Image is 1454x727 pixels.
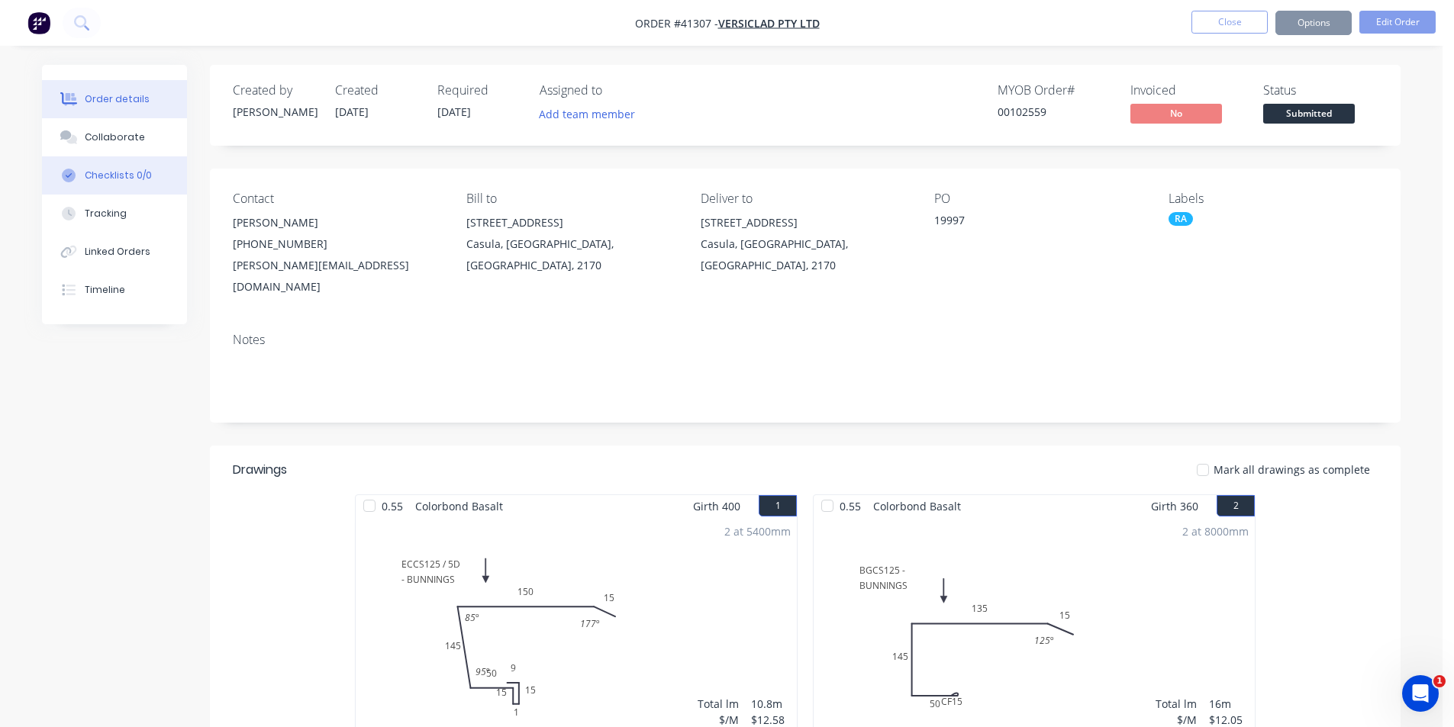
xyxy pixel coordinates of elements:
[1433,675,1446,687] span: 1
[1359,11,1436,34] button: Edit Order
[233,191,442,206] div: Contact
[233,83,317,98] div: Created by
[42,271,187,309] button: Timeline
[85,245,150,259] div: Linked Orders
[1214,462,1370,478] span: Mark all drawings as complete
[233,212,442,298] div: [PERSON_NAME][PHONE_NUMBER][PERSON_NAME][EMAIL_ADDRESS][DOMAIN_NAME]
[693,495,740,517] span: Girth 400
[437,105,471,119] span: [DATE]
[1263,104,1355,123] span: Submitted
[233,212,442,233] div: [PERSON_NAME]
[466,212,675,276] div: [STREET_ADDRESS]Casula, [GEOGRAPHIC_DATA], [GEOGRAPHIC_DATA], 2170
[833,495,867,517] span: 0.55
[867,495,967,517] span: Colorbond Basalt
[934,191,1143,206] div: PO
[1169,191,1378,206] div: Labels
[27,11,50,34] img: Factory
[701,191,910,206] div: Deliver to
[1191,11,1268,34] button: Close
[42,156,187,195] button: Checklists 0/0
[85,207,127,220] div: Tracking
[998,104,1112,120] div: 00102559
[233,461,287,479] div: Drawings
[42,118,187,156] button: Collaborate
[1263,83,1378,98] div: Status
[437,83,521,98] div: Required
[335,105,369,119] span: [DATE]
[42,80,187,118] button: Order details
[1217,495,1255,516] button: 2
[701,212,910,276] div: [STREET_ADDRESS]Casula, [GEOGRAPHIC_DATA], [GEOGRAPHIC_DATA], 2170
[1263,104,1355,127] button: Submitted
[233,233,442,255] div: [PHONE_NUMBER]
[698,696,739,712] div: Total lm
[934,212,1125,233] div: 19997
[718,16,820,31] a: VERSICLAD PTY LTD
[466,191,675,206] div: Bill to
[635,16,718,31] span: Order #41307 -
[724,523,791,539] div: 2 at 5400mm
[42,233,187,271] button: Linked Orders
[466,212,675,233] div: [STREET_ADDRESS]
[1156,696,1197,712] div: Total lm
[540,104,643,124] button: Add team member
[751,696,791,712] div: 10.8m
[1130,83,1245,98] div: Invoiced
[1275,11,1352,35] button: Options
[998,83,1112,98] div: MYOB Order #
[85,92,150,106] div: Order details
[540,83,692,98] div: Assigned to
[233,333,1378,347] div: Notes
[85,169,152,182] div: Checklists 0/0
[466,233,675,276] div: Casula, [GEOGRAPHIC_DATA], [GEOGRAPHIC_DATA], 2170
[42,195,187,233] button: Tracking
[233,255,442,298] div: [PERSON_NAME][EMAIL_ADDRESS][DOMAIN_NAME]
[335,83,419,98] div: Created
[85,130,145,144] div: Collaborate
[531,104,643,124] button: Add team member
[759,495,797,516] button: 1
[1209,696,1249,712] div: 16m
[1130,104,1222,123] span: No
[1402,675,1439,712] iframe: Intercom live chat
[1182,523,1249,539] div: 2 at 8000mm
[409,495,509,517] span: Colorbond Basalt
[233,104,317,120] div: [PERSON_NAME]
[701,233,910,276] div: Casula, [GEOGRAPHIC_DATA], [GEOGRAPHIC_DATA], 2170
[85,283,125,297] div: Timeline
[701,212,910,233] div: [STREET_ADDRESS]
[376,495,409,517] span: 0.55
[1169,212,1193,226] div: RA
[1151,495,1198,517] span: Girth 360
